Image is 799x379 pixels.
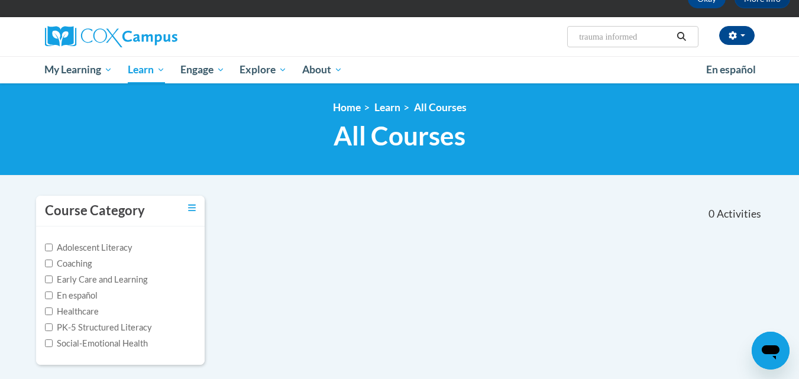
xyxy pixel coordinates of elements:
[44,63,112,77] span: My Learning
[45,244,53,251] input: Checkbox for Options
[45,321,152,334] label: PK-5 Structured Literacy
[45,337,148,350] label: Social-Emotional Health
[45,323,53,331] input: Checkbox for Options
[374,101,400,114] a: Learn
[45,202,145,220] h3: Course Category
[752,332,790,370] iframe: Button to launch messaging window
[698,57,764,82] a: En español
[302,63,342,77] span: About
[120,56,173,83] a: Learn
[719,26,755,45] button: Account Settings
[232,56,295,83] a: Explore
[128,63,165,77] span: Learn
[45,241,132,254] label: Adolescent Literacy
[717,208,761,221] span: Activities
[578,30,672,44] input: Search Courses
[180,63,225,77] span: Engage
[45,305,99,318] label: Healthcare
[45,260,53,267] input: Checkbox for Options
[45,26,177,47] img: Cox Campus
[333,101,361,114] a: Home
[37,56,121,83] a: My Learning
[45,289,98,302] label: En español
[709,208,714,221] span: 0
[173,56,232,83] a: Engage
[45,291,53,299] input: Checkbox for Options
[240,63,287,77] span: Explore
[45,339,53,347] input: Checkbox for Options
[188,202,196,215] a: Toggle collapse
[45,273,147,286] label: Early Care and Learning
[414,101,467,114] a: All Courses
[27,56,772,83] div: Main menu
[295,56,350,83] a: About
[45,26,270,47] a: Cox Campus
[672,30,690,44] button: Search
[706,63,756,76] span: En español
[45,257,92,270] label: Coaching
[45,307,53,315] input: Checkbox for Options
[45,276,53,283] input: Checkbox for Options
[334,120,465,151] span: All Courses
